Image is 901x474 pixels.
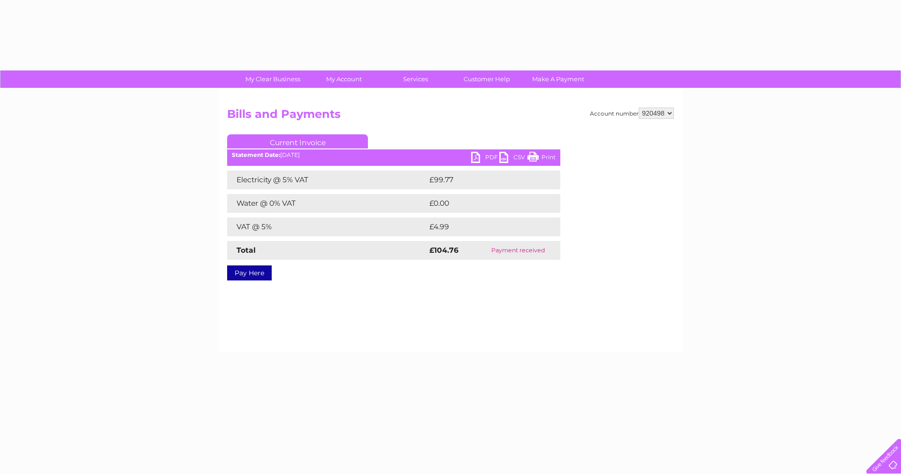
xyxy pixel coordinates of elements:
[471,152,499,165] a: PDF
[427,194,539,213] td: £0.00
[429,246,458,255] strong: £104.76
[499,152,527,165] a: CSV
[227,171,427,189] td: Electricity @ 5% VAT
[377,70,454,88] a: Services
[227,108,674,125] h2: Bills and Payments
[227,218,427,236] td: VAT @ 5%
[427,171,542,189] td: £99.77
[237,246,256,255] strong: Total
[227,152,560,158] div: [DATE]
[590,108,674,119] div: Account number
[427,218,539,236] td: £4.99
[227,134,368,148] a: Current Invoice
[234,70,312,88] a: My Clear Business
[305,70,383,88] a: My Account
[232,151,280,158] b: Statement Date:
[519,70,597,88] a: Make A Payment
[227,265,272,280] a: Pay Here
[527,152,556,165] a: Print
[227,194,427,213] td: Water @ 0% VAT
[448,70,526,88] a: Customer Help
[476,241,560,260] td: Payment received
